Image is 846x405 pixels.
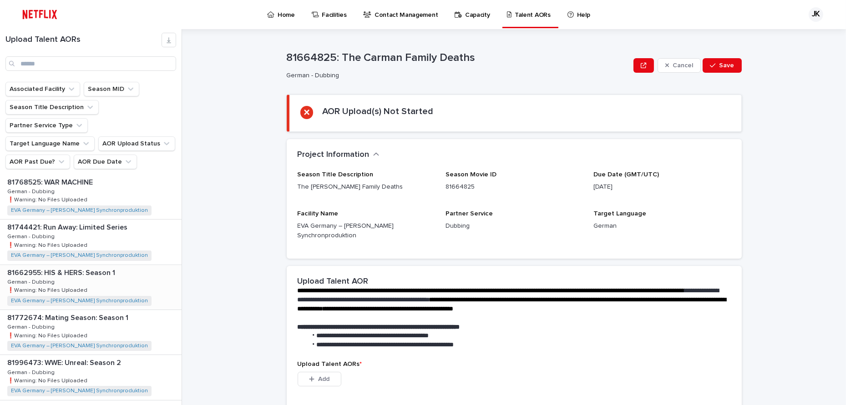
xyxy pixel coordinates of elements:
[5,155,70,169] button: AOR Past Due?
[7,232,56,240] p: German - Dubbing
[7,267,117,277] p: 81662955: HIS & HERS: Season 1
[446,210,493,217] span: Partner Service
[98,136,175,151] button: AOR Upload Status
[7,285,89,294] p: ❗️Warning: No Files Uploaded
[719,62,735,69] span: Save
[11,343,148,349] a: EVA Germany – [PERSON_NAME] Synchronproduktion
[74,155,137,169] button: AOR Due Date
[809,7,823,22] div: JK
[318,376,329,382] span: Add
[7,221,129,232] p: 81744421: Run Away: Limited Series
[593,221,730,231] p: German
[298,361,362,367] span: Upload Talent AORs
[11,252,148,259] a: EVA Germany – [PERSON_NAME] Synchronproduktion
[7,176,95,187] p: 81768525: WAR MACHINE
[703,58,741,73] button: Save
[5,56,176,71] input: Search
[5,136,95,151] button: Target Language Name
[287,51,630,65] p: 81664825: The Carman Family Deaths
[593,171,659,178] span: Due Date (GMT/UTC)
[322,106,433,117] h2: AOR Upload(s) Not Started
[593,182,730,192] p: [DATE]
[7,331,89,339] p: ❗️Warning: No Files Uploaded
[593,210,646,217] span: Target Language
[7,277,56,285] p: German - Dubbing
[11,207,148,214] a: EVA Germany – [PERSON_NAME] Synchronproduktion
[298,221,435,240] p: EVA Germany – [PERSON_NAME] Synchronproduktion
[7,376,89,384] p: ❗️Warning: No Files Uploaded
[5,35,162,45] h1: Upload Talent AORs
[446,221,583,231] p: Dubbing
[658,58,701,73] button: Cancel
[298,150,370,160] h2: Project Information
[7,322,56,330] p: German - Dubbing
[11,388,148,394] a: EVA Germany – [PERSON_NAME] Synchronproduktion
[298,182,435,192] p: The [PERSON_NAME] Family Deaths
[298,277,369,287] h2: Upload Talent AOR
[84,82,139,96] button: Season MID
[7,195,89,203] p: ❗️Warning: No Files Uploaded
[298,372,341,386] button: Add
[5,100,99,115] button: Season Title Description
[7,240,89,249] p: ❗️Warning: No Files Uploaded
[7,187,56,195] p: German - Dubbing
[673,62,693,69] span: Cancel
[7,312,130,322] p: 81772674: Mating Season: Season 1
[7,368,56,376] p: German - Dubbing
[18,5,61,24] img: ifQbXi3ZQGMSEF7WDB7W
[446,182,583,192] p: 81664825
[298,210,339,217] span: Facility Name
[298,171,374,178] span: Season Title Description
[7,357,123,367] p: 81996473: WWE: Unreal: Season 2
[298,150,380,160] button: Project Information
[11,298,148,304] a: EVA Germany – [PERSON_NAME] Synchronproduktion
[5,82,80,96] button: Associated Facility
[287,72,627,80] p: German - Dubbing
[5,118,88,133] button: Partner Service Type
[446,171,496,178] span: Season Movie ID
